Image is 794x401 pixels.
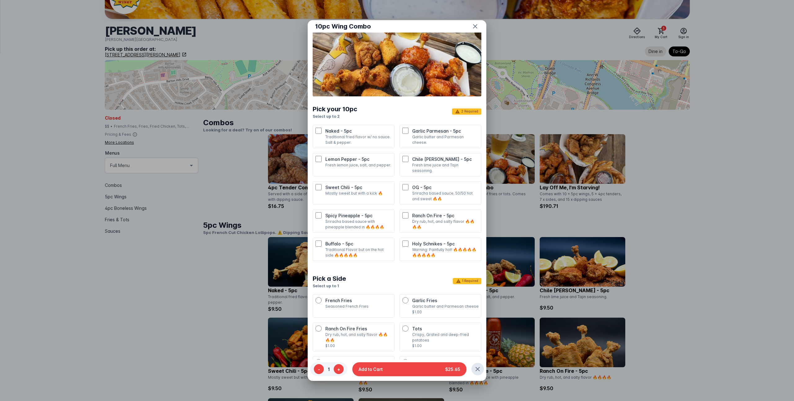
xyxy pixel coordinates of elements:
[412,298,437,303] span: Garlic Fries
[412,156,472,162] span: Chile [PERSON_NAME] - 5pc
[313,283,346,289] p: Select up to 1
[325,343,392,349] p: $1.00
[412,134,479,145] p: Garlic butter and Parmesan cheese.
[325,128,352,134] span: Naked - 5pc
[325,213,372,218] span: Spicy Pineapple - 5pc
[412,219,479,230] p: Dry rub, hot, and salty flavor 🔥🔥🔥🔥
[453,278,481,284] span: 1 Required
[313,114,357,119] p: Select up to 2
[325,191,392,196] p: Mostly sweet but with a kick 🔥
[325,134,392,145] p: Traditional fried flavor w/ no sauce. Salt & pepper.
[325,185,362,190] span: Sweet Chili - 5pc
[325,219,392,230] p: Sriracha based sauce with pineapple blended in 🔥🔥🔥🔥
[334,364,344,374] button: +
[445,366,460,372] span: $25.65
[315,22,371,31] span: 10pc Wing Combo
[412,247,479,258] p: Warning: Painfully hot! 🔥🔥🔥🔥🔥🔥🔥🔥🔥🔥
[325,298,352,303] span: French Fries
[313,104,357,114] div: Pick your 10pc
[313,274,346,283] div: Pick a Side
[412,326,422,331] span: Tots
[412,241,455,246] span: Holy Schnikes - 5pc
[412,309,479,315] p: $1.00
[412,185,431,190] span: OG - 5pc
[359,366,383,372] span: Add to Cart
[412,332,479,343] p: Crispy, Grated and deep-fried potatoes
[412,304,479,309] p: Garlic butter and Parmesan cheese
[314,364,324,374] button: -
[325,326,367,331] span: Ranch On Fire Fries
[325,332,392,343] p: Dry rub, hot, and salty flavor 🔥🔥🔥🔥
[412,191,479,202] p: Sriracha based sauce. 50/50 hot and sweet 🔥🔥
[412,343,479,349] p: $1.00
[325,304,392,309] p: Seasoned French Fries
[325,247,392,258] p: Traditional Flavor but on the hot side 🔥🔥🔥🔥🔥
[325,162,392,168] p: Fresh lemon juice, salt, and pepper.
[324,366,334,372] span: 1
[325,156,369,162] span: Lemon Pepper - 5pc
[352,362,466,376] button: Add to Cart$25.65
[452,108,481,115] span: 2 Required
[412,213,454,218] span: Ranch On Fire - 5pc
[412,162,479,174] p: Fresh lime juice and Tajin seasoning.
[325,241,353,246] span: Buffalo - 5pc
[412,128,461,134] span: Garlic Parmesan - 5pc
